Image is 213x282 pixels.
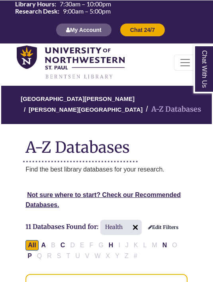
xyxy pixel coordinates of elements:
button: Toggle navigation [174,54,196,70]
button: All [25,240,38,250]
span: 11 Databases Found for: [25,222,99,230]
span: 7:30am – 10:00pm [60,0,111,7]
a: [GEOGRAPHIC_DATA][PERSON_NAME] [21,94,135,102]
h1: A-Z Databases [25,132,188,156]
a: Edit Filters [148,224,178,230]
button: Filter Results N [160,240,170,250]
button: Filter Results C [58,240,68,250]
button: Filter Results P [25,250,34,261]
th: Research Desk: [12,7,60,14]
a: My Account [56,26,112,33]
a: Chat 24/7 [120,26,165,33]
button: My Account [56,23,112,36]
img: library_home [17,45,125,79]
button: Filter Results H [106,240,116,250]
span: 9:00am – 5:00pm [63,8,111,14]
img: arr097.svg [129,221,142,233]
a: [PERSON_NAME][GEOGRAPHIC_DATA] [29,105,143,112]
li: A-Z Databases [143,103,201,115]
a: Not sure where to start? Check our Recommended Databases. [25,191,181,208]
div: Alpha-list to filter by first letter of database name [25,241,180,258]
button: Filter Results A [39,240,49,250]
span: Health [100,219,142,235]
nav: breadcrumb [25,85,188,124]
p: Find the best library databases for your research. [25,164,188,174]
button: Chat 24/7 [120,23,165,36]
